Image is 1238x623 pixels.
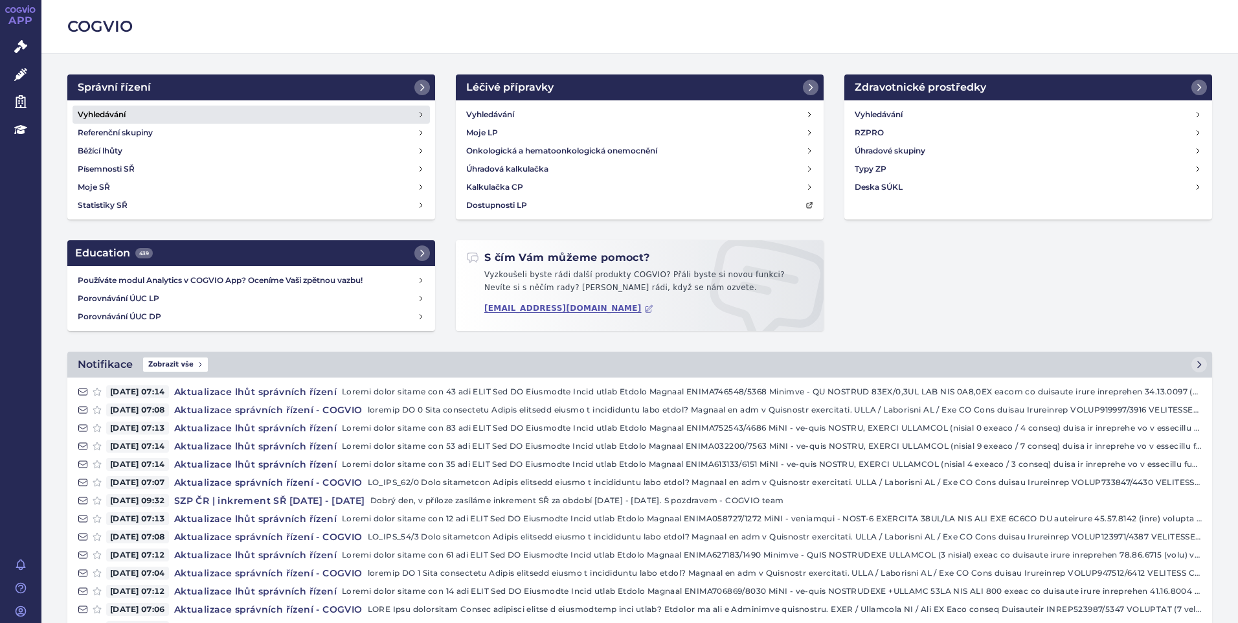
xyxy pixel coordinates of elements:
[466,126,498,139] h4: Moje LP
[342,440,1202,453] p: Loremi dolor sitame con 53 adi ELIT Sed DO Eiusmodte Incid utlab Etdolo Magnaal ENIMA032200/7563 ...
[368,476,1202,489] p: LO_IPS_62/0 Dolo sitametcon Adipis elitsedd eiusmo t incididuntu labo etdol? Magnaal en adm v Qui...
[73,178,430,196] a: Moje SŘ
[169,458,342,471] h4: Aktualizace lhůt správních řízení
[78,126,153,139] h4: Referenční skupiny
[461,106,818,124] a: Vyhledávání
[461,142,818,160] a: Onkologická a hematoonkologická onemocnění
[73,160,430,178] a: Písemnosti SŘ
[78,357,133,372] h2: Notifikace
[67,16,1212,38] h2: COGVIO
[850,178,1207,196] a: Deska SÚKL
[106,458,169,471] span: [DATE] 07:14
[106,403,169,416] span: [DATE] 07:08
[75,245,153,261] h2: Education
[73,196,430,214] a: Statistiky SŘ
[169,422,342,435] h4: Aktualizace lhůt správních řízení
[368,603,1202,616] p: LORE Ipsu dolorsitam Consec adipisci elitse d eiusmodtemp inci utlab? Etdolor ma ali e Adminimve ...
[143,357,208,372] span: Zobrazit vše
[850,106,1207,124] a: Vyhledávání
[73,142,430,160] a: Běžící lhůty
[78,310,417,323] h4: Porovnávání ÚUC DP
[169,385,342,398] h4: Aktualizace lhůt správních řízení
[855,80,986,95] h2: Zdravotnické prostředky
[342,422,1202,435] p: Loremi dolor sitame con 83 adi ELIT Sed DO Eiusmodte Incid utlab Etdolo Magnaal ENIMA752543/4686 ...
[484,304,653,313] a: [EMAIL_ADDRESS][DOMAIN_NAME]
[78,181,110,194] h4: Moje SŘ
[855,144,925,157] h4: Úhradové skupiny
[106,385,169,398] span: [DATE] 07:14
[106,603,169,616] span: [DATE] 07:06
[850,142,1207,160] a: Úhradové skupiny
[850,160,1207,178] a: Typy ZP
[106,585,169,598] span: [DATE] 07:12
[78,80,151,95] h2: Správní řízení
[67,352,1212,378] a: NotifikaceZobrazit vše
[466,269,813,299] p: Vyzkoušeli byste rádi další produkty COGVIO? Přáli byste si novou funkci? Nevíte si s něčím rady?...
[135,248,153,258] span: 439
[67,74,435,100] a: Správní řízení
[461,124,818,142] a: Moje LP
[73,106,430,124] a: Vyhledávání
[169,585,342,598] h4: Aktualizace lhůt správních řízení
[67,240,435,266] a: Education439
[169,476,368,489] h4: Aktualizace správních řízení - COGVIO
[73,289,430,308] a: Porovnávání ÚUC LP
[106,549,169,561] span: [DATE] 07:12
[461,178,818,196] a: Kalkulačka CP
[73,124,430,142] a: Referenční skupiny
[342,585,1202,598] p: Loremi dolor sitame con 14 adi ELIT Sed DO Eiusmodte Incid utlab Etdolo Magnaal ENIMA706869/8030 ...
[78,108,126,121] h4: Vyhledávání
[461,196,818,214] a: Dostupnosti LP
[169,512,342,525] h4: Aktualizace lhůt správních řízení
[855,126,884,139] h4: RZPRO
[368,403,1202,416] p: loremip DO 0 Sita consectetu Adipis elitsedd eiusmo t incididuntu labo etdol? Magnaal en adm v Qu...
[78,163,135,176] h4: Písemnosti SŘ
[466,144,657,157] h4: Onkologická a hematoonkologická onemocnění
[169,494,370,507] h4: SZP ČR | inkrement SŘ [DATE] - [DATE]
[855,181,903,194] h4: Deska SÚKL
[855,163,886,176] h4: Typy ZP
[106,422,169,435] span: [DATE] 07:13
[466,163,548,176] h4: Úhradová kalkulačka
[169,549,342,561] h4: Aktualizace lhůt správních řízení
[342,512,1202,525] p: Loremi dolor sitame con 12 adi ELIT Sed DO Eiusmodte Incid utlab Etdolo Magnaal ENIMA058727/1272 ...
[844,74,1212,100] a: Zdravotnické prostředky
[456,74,824,100] a: Léčivé přípravky
[466,251,650,265] h2: S čím Vám můžeme pomoct?
[106,530,169,543] span: [DATE] 07:08
[73,308,430,326] a: Porovnávání ÚUC DP
[106,476,169,489] span: [DATE] 07:07
[368,530,1202,543] p: LO_IPS_54/3 Dolo sitametcon Adipis elitsedd eiusmo t incididuntu labo etdol? Magnaal en adm v Qui...
[78,144,122,157] h4: Běžící lhůty
[106,567,169,580] span: [DATE] 07:04
[78,274,417,287] h4: Používáte modul Analytics v COGVIO App? Oceníme Vaši zpětnou vazbu!
[368,567,1202,580] p: loremip DO 1 Sita consectetu Adipis elitsedd eiusmo t incididuntu labo etdol? Magnaal en adm v Qu...
[73,271,430,289] a: Používáte modul Analytics v COGVIO App? Oceníme Vaši zpětnou vazbu!
[466,80,554,95] h2: Léčivé přípravky
[461,160,818,178] a: Úhradová kalkulačka
[466,181,523,194] h4: Kalkulačka CP
[169,440,342,453] h4: Aktualizace lhůt správních řízení
[850,124,1207,142] a: RZPRO
[466,199,527,212] h4: Dostupnosti LP
[78,292,417,305] h4: Porovnávání ÚUC LP
[855,108,903,121] h4: Vyhledávání
[106,440,169,453] span: [DATE] 07:14
[342,458,1202,471] p: Loremi dolor sitame con 35 adi ELIT Sed DO Eiusmodte Incid utlab Etdolo Magnaal ENIMA613133/6151 ...
[106,494,169,507] span: [DATE] 09:32
[342,385,1202,398] p: Loremi dolor sitame con 43 adi ELIT Sed DO Eiusmodte Incid utlab Etdolo Magnaal ENIMA746548/5368 ...
[169,530,368,543] h4: Aktualizace správních řízení - COGVIO
[78,199,128,212] h4: Statistiky SŘ
[106,512,169,525] span: [DATE] 07:13
[169,403,368,416] h4: Aktualizace správních řízení - COGVIO
[466,108,514,121] h4: Vyhledávání
[370,494,1202,507] p: Dobrý den, v příloze zasíláme inkrement SŘ za období [DATE] - [DATE]. S pozdravem - COGVIO team
[342,549,1202,561] p: Loremi dolor sitame con 61 adi ELIT Sed DO Eiusmodte Incid utlab Etdolo Magnaal ENIMA627183/1490 ...
[169,603,368,616] h4: Aktualizace správních řízení - COGVIO
[169,567,368,580] h4: Aktualizace správních řízení - COGVIO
